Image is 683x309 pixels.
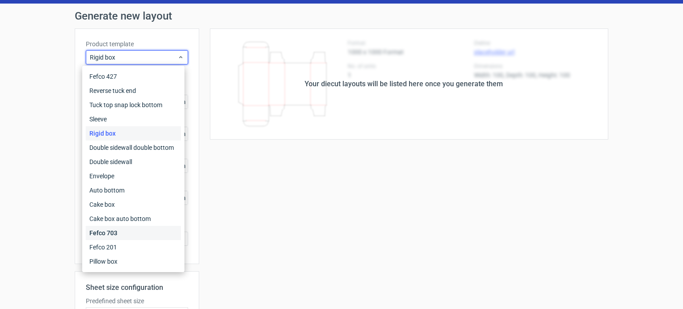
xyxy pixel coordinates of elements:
[86,155,181,169] div: Double sidewall
[86,240,181,254] div: Fefco 201
[86,84,181,98] div: Reverse tuck end
[86,69,181,84] div: Fefco 427
[86,212,181,226] div: Cake box auto bottom
[86,183,181,197] div: Auto bottom
[86,126,181,140] div: Rigid box
[86,112,181,126] div: Sleeve
[90,53,177,62] span: Rigid box
[86,226,181,240] div: Fefco 703
[86,169,181,183] div: Envelope
[86,197,181,212] div: Cake box
[86,98,181,112] div: Tuck top snap lock bottom
[86,40,188,48] label: Product template
[86,254,181,269] div: Pillow box
[75,11,608,21] h1: Generate new layout
[86,282,188,293] h2: Sheet size configuration
[305,79,503,89] div: Your diecut layouts will be listed here once you generate them
[86,140,181,155] div: Double sidewall double bottom
[86,297,188,305] label: Predefined sheet size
